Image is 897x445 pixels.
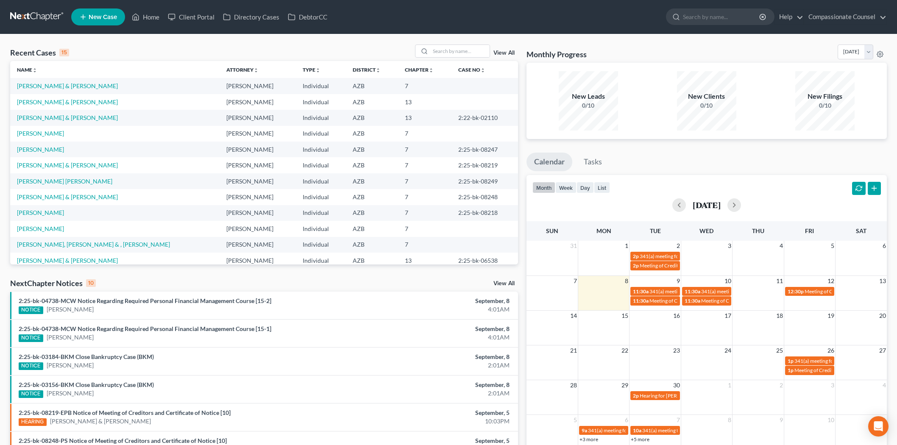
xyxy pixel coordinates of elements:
span: 11 [878,415,887,425]
div: NOTICE [19,390,43,398]
a: +3 more [579,436,598,442]
td: 7 [398,189,451,205]
span: 3 [727,241,732,251]
td: 13 [398,253,451,268]
span: 19 [827,311,835,321]
a: [PERSON_NAME], [PERSON_NAME] & , [PERSON_NAME] [17,241,170,248]
td: Individual [296,205,346,221]
span: 11 [775,276,784,286]
input: Search by name... [430,45,490,57]
td: AZB [346,110,398,125]
td: AZB [346,205,398,221]
input: Search by name... [683,9,760,25]
td: Individual [296,94,346,110]
a: [PERSON_NAME] & [PERSON_NAME] [17,82,118,89]
td: Individual [296,157,346,173]
button: list [594,182,610,193]
span: 31 [569,241,578,251]
td: AZB [346,189,398,205]
td: AZB [346,157,398,173]
a: Compassionate Counsel [804,9,886,25]
a: [PERSON_NAME] & [PERSON_NAME] [17,161,118,169]
td: Individual [296,221,346,236]
span: 4 [779,241,784,251]
div: 0/10 [677,101,736,110]
span: 341(a) meeting for [PERSON_NAME] [642,427,724,434]
span: 25 [775,345,784,356]
a: DebtorCC [284,9,331,25]
span: 8 [727,415,732,425]
span: 341(a) meeting for [PERSON_NAME] [649,288,731,295]
span: 8 [624,276,629,286]
div: New Filings [795,92,855,101]
td: Individual [296,142,346,157]
td: 7 [398,126,451,142]
span: 14 [569,311,578,321]
span: 341(a) meeting for [PERSON_NAME] & [PERSON_NAME] [588,427,715,434]
span: 11:30a [685,288,700,295]
i: unfold_more [376,68,381,73]
button: week [555,182,577,193]
span: 11:30a [633,298,649,304]
a: [PERSON_NAME] & [PERSON_NAME] [17,193,118,200]
div: September, 8 [351,325,510,333]
button: day [577,182,594,193]
a: [PERSON_NAME] [17,146,64,153]
span: 6 [882,241,887,251]
span: Meeting of Creditors for [PERSON_NAME] [794,367,889,373]
div: September, 5 [351,409,510,417]
span: 1p [788,367,794,373]
i: unfold_more [429,68,434,73]
span: 22 [621,345,629,356]
a: 2:25-bk-08219-EPB Notice of Meeting of Creditors and Certificate of Notice [10] [19,409,231,416]
span: 12 [827,276,835,286]
span: 21 [569,345,578,356]
a: [PERSON_NAME] [17,225,64,232]
a: Districtunfold_more [353,67,381,73]
a: [PERSON_NAME] [47,389,94,398]
span: 24 [724,345,732,356]
span: Meeting of Creditors for [PERSON_NAME] & [PERSON_NAME] [701,298,840,304]
a: Case Nounfold_more [458,67,485,73]
a: Directory Cases [219,9,284,25]
td: Individual [296,173,346,189]
a: 2:25-bk-08248-PS Notice of Meeting of Creditors and Certificate of Notice [10] [19,437,227,444]
span: Tue [650,227,661,234]
span: 341(a) meeting for [PERSON_NAME] & [PERSON_NAME] [PERSON_NAME] [640,253,807,259]
span: 7 [573,276,578,286]
td: 7 [398,173,451,189]
div: 10 [86,279,96,287]
span: Meeting of Creditors for [PERSON_NAME] [649,298,744,304]
td: Individual [296,237,346,253]
div: NOTICE [19,362,43,370]
button: month [532,182,555,193]
td: AZB [346,94,398,110]
span: 1 [624,241,629,251]
td: [PERSON_NAME] [220,157,296,173]
td: 7 [398,205,451,221]
div: NextChapter Notices [10,278,96,288]
td: 7 [398,157,451,173]
i: unfold_more [315,68,320,73]
td: Individual [296,78,346,94]
td: Individual [296,189,346,205]
span: 7 [676,415,681,425]
a: 2:25-bk-04738-MCW Notice Regarding Required Personal Financial Management Course [15-1] [19,325,271,332]
div: New Clients [677,92,736,101]
td: 2:22-bk-02110 [451,110,518,125]
span: 26 [827,345,835,356]
span: 30 [672,380,681,390]
td: 2:25-bk-08249 [451,173,518,189]
span: 23 [672,345,681,356]
span: 13 [878,276,887,286]
td: 2:25-bk-08247 [451,142,518,157]
div: Open Intercom Messenger [868,416,889,437]
a: [PERSON_NAME] & [PERSON_NAME] [17,98,118,106]
td: [PERSON_NAME] [220,173,296,189]
i: unfold_more [32,68,37,73]
td: 13 [398,94,451,110]
td: [PERSON_NAME] [220,126,296,142]
span: 15 [621,311,629,321]
td: AZB [346,126,398,142]
a: Help [775,9,803,25]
